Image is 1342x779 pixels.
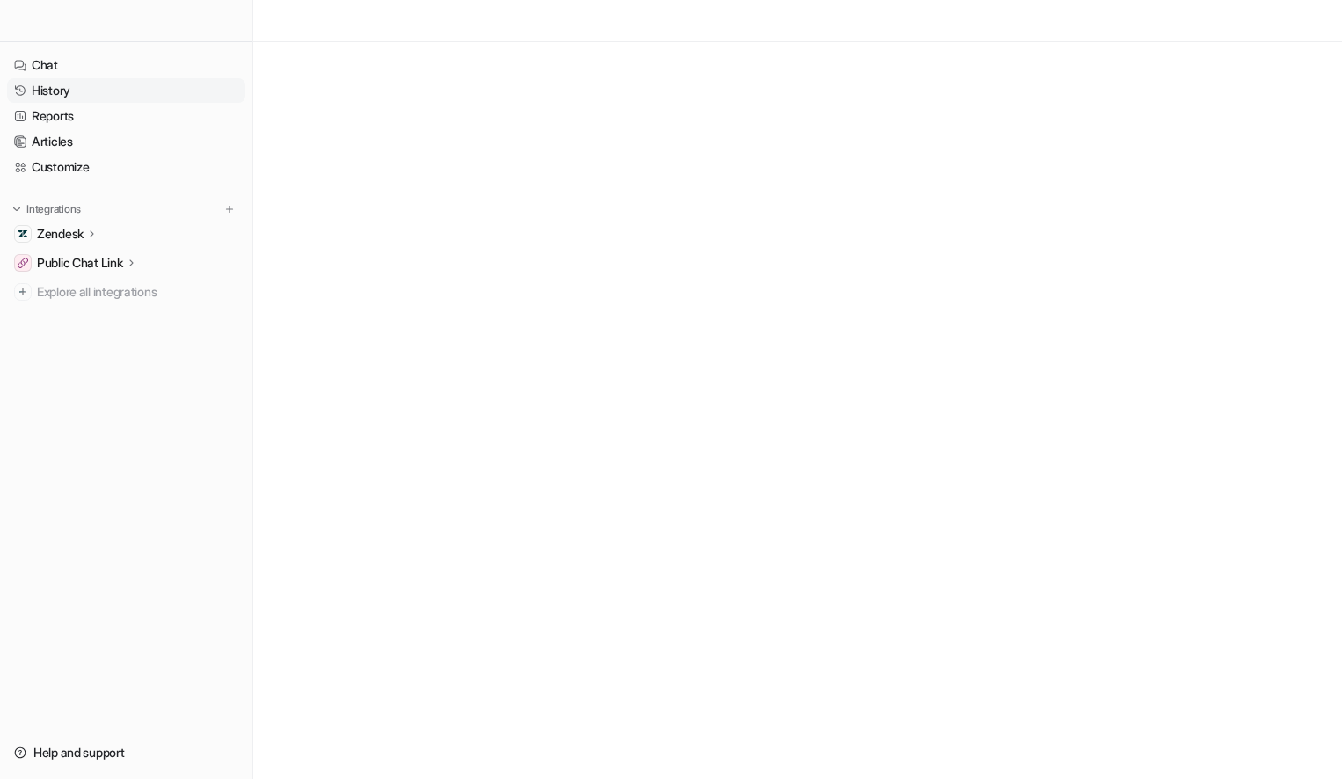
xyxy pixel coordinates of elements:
button: Integrations [7,200,86,218]
a: Articles [7,129,245,154]
img: expand menu [11,203,23,215]
img: menu_add.svg [223,203,236,215]
a: Reports [7,104,245,128]
p: Integrations [26,202,81,216]
a: Chat [7,53,245,77]
img: Zendesk [18,229,28,239]
img: Public Chat Link [18,258,28,268]
a: Explore all integrations [7,280,245,304]
a: Help and support [7,740,245,765]
img: explore all integrations [14,283,32,301]
p: Public Chat Link [37,254,123,272]
a: Customize [7,155,245,179]
a: History [7,78,245,103]
p: Zendesk [37,225,84,243]
span: Explore all integrations [37,278,238,306]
